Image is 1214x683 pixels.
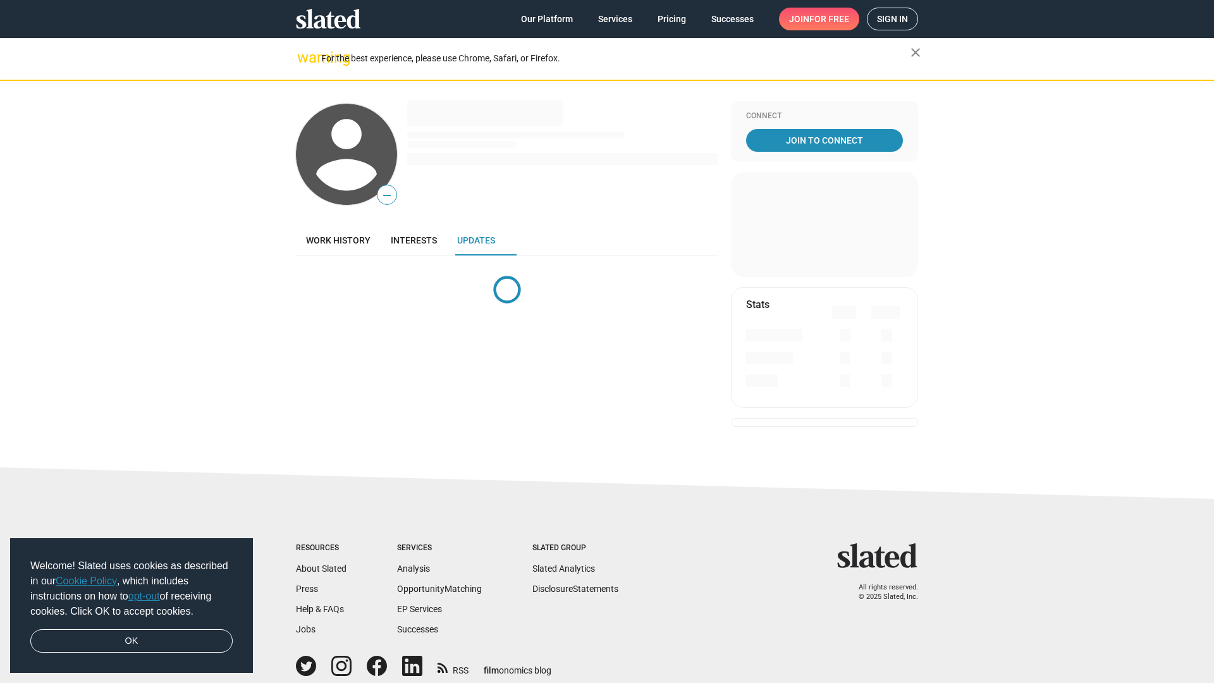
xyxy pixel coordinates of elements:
mat-icon: close [908,45,923,60]
span: for free [809,8,849,30]
span: — [377,187,396,204]
div: Resources [296,543,346,553]
span: Services [598,8,632,30]
a: RSS [438,657,469,677]
span: Updates [457,235,495,245]
span: Join [789,8,849,30]
mat-icon: warning [297,50,312,65]
span: film [484,665,499,675]
a: Work history [296,225,381,255]
span: Sign in [877,8,908,30]
div: For the best experience, please use Chrome, Safari, or Firefox. [321,50,910,67]
span: Successes [711,8,754,30]
div: Services [397,543,482,553]
a: EP Services [397,604,442,614]
mat-card-title: Stats [746,298,769,311]
a: DisclosureStatements [532,584,618,594]
a: Joinfor free [779,8,859,30]
a: dismiss cookie message [30,629,233,653]
a: Our Platform [511,8,583,30]
a: Services [588,8,642,30]
div: cookieconsent [10,538,253,674]
a: Analysis [397,563,430,574]
a: Slated Analytics [532,563,595,574]
p: All rights reserved. © 2025 Slated, Inc. [845,583,918,601]
a: Interests [381,225,447,255]
a: Successes [701,8,764,30]
a: filmonomics blog [484,655,551,677]
a: Help & FAQs [296,604,344,614]
a: Sign in [867,8,918,30]
div: Slated Group [532,543,618,553]
a: Join To Connect [746,129,903,152]
a: opt-out [128,591,160,601]
a: Cookie Policy [56,575,117,586]
a: About Slated [296,563,346,574]
span: Join To Connect [749,129,900,152]
a: Jobs [296,624,316,634]
a: Press [296,584,318,594]
a: Updates [447,225,505,255]
a: OpportunityMatching [397,584,482,594]
span: Interests [391,235,437,245]
span: Our Platform [521,8,573,30]
span: Pricing [658,8,686,30]
a: Pricing [647,8,696,30]
a: Successes [397,624,438,634]
span: Work history [306,235,371,245]
span: Welcome! Slated uses cookies as described in our , which includes instructions on how to of recei... [30,558,233,619]
div: Connect [746,111,903,121]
